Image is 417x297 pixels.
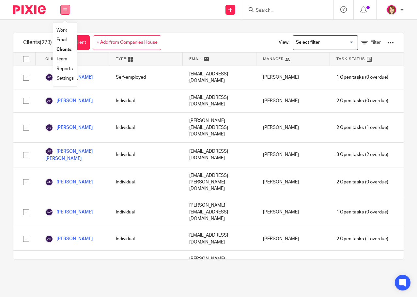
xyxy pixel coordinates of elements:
[256,197,330,227] div: [PERSON_NAME]
[109,143,183,167] div: Individual
[20,53,32,65] input: Select all
[336,179,388,185] span: (0 overdue)
[336,98,364,104] span: 2 Open tasks
[336,151,388,158] span: (2 overdue)
[183,197,256,227] div: [PERSON_NAME][EMAIL_ADDRESS][DOMAIN_NAME]
[336,74,364,81] span: 1 Open tasks
[336,236,388,242] span: (1 overdue)
[336,98,388,104] span: (0 overdue)
[23,39,52,46] h1: Clients
[183,167,256,197] div: [EMAIL_ADDRESS][PERSON_NAME][DOMAIN_NAME]
[256,227,330,250] div: [PERSON_NAME]
[45,73,93,81] a: [PERSON_NAME]
[336,124,388,131] span: (1 overdue)
[93,35,161,50] a: + Add from Companies House
[336,74,388,81] span: (0 overdue)
[183,227,256,250] div: [EMAIL_ADDRESS][DOMAIN_NAME]
[45,235,53,243] img: svg%3E
[45,124,53,132] img: svg%3E
[183,89,256,113] div: [EMAIL_ADDRESS][DOMAIN_NAME]
[45,56,60,62] span: Client
[293,35,358,50] div: Search for option
[370,40,381,45] span: Filter
[189,56,202,62] span: Email
[56,76,74,81] a: Settings
[45,97,53,105] img: svg%3E
[13,5,46,14] img: Pixie
[56,67,73,71] a: Reports
[116,56,126,62] span: Type
[336,209,388,215] span: (0 overdue)
[45,73,53,81] img: svg%3E
[294,37,354,48] input: Search for option
[109,89,183,113] div: Individual
[56,57,67,61] a: Team
[109,167,183,197] div: Individual
[256,251,330,287] div: [PERSON_NAME]
[183,113,256,142] div: [PERSON_NAME][EMAIL_ADDRESS][DOMAIN_NAME]
[45,208,53,216] img: svg%3E
[56,28,67,33] a: Work
[56,47,71,52] a: Clients
[256,66,330,89] div: [PERSON_NAME]
[386,5,397,15] img: Katherine%20-%20Pink%20cartoon.png
[56,38,67,42] a: Email
[45,97,93,105] a: [PERSON_NAME]
[109,227,183,250] div: Individual
[256,167,330,197] div: [PERSON_NAME]
[183,251,256,287] div: [PERSON_NAME][EMAIL_ADDRESS][PERSON_NAME][DOMAIN_NAME]
[45,208,93,216] a: [PERSON_NAME]
[45,124,93,132] a: [PERSON_NAME]
[336,56,365,62] span: Task Status
[40,40,52,45] span: (273)
[263,56,284,62] span: Manager
[45,235,93,243] a: [PERSON_NAME]
[109,66,183,89] div: Self-employed
[109,197,183,227] div: Individual
[256,143,330,167] div: [PERSON_NAME]
[45,178,93,186] a: [PERSON_NAME]
[269,33,394,52] div: View:
[256,113,330,142] div: [PERSON_NAME]
[183,66,256,89] div: [EMAIL_ADDRESS][DOMAIN_NAME]
[336,209,364,215] span: 1 Open tasks
[183,143,256,167] div: [EMAIL_ADDRESS][DOMAIN_NAME]
[336,179,364,185] span: 2 Open tasks
[109,251,183,287] div: Individual
[336,236,364,242] span: 2 Open tasks
[109,113,183,142] div: Individual
[45,148,53,155] img: svg%3E
[45,148,103,162] a: [PERSON_NAME] [PERSON_NAME]
[336,151,364,158] span: 3 Open tasks
[256,89,330,113] div: [PERSON_NAME]
[336,124,364,131] span: 2 Open tasks
[255,8,314,14] input: Search
[45,178,53,186] img: svg%3E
